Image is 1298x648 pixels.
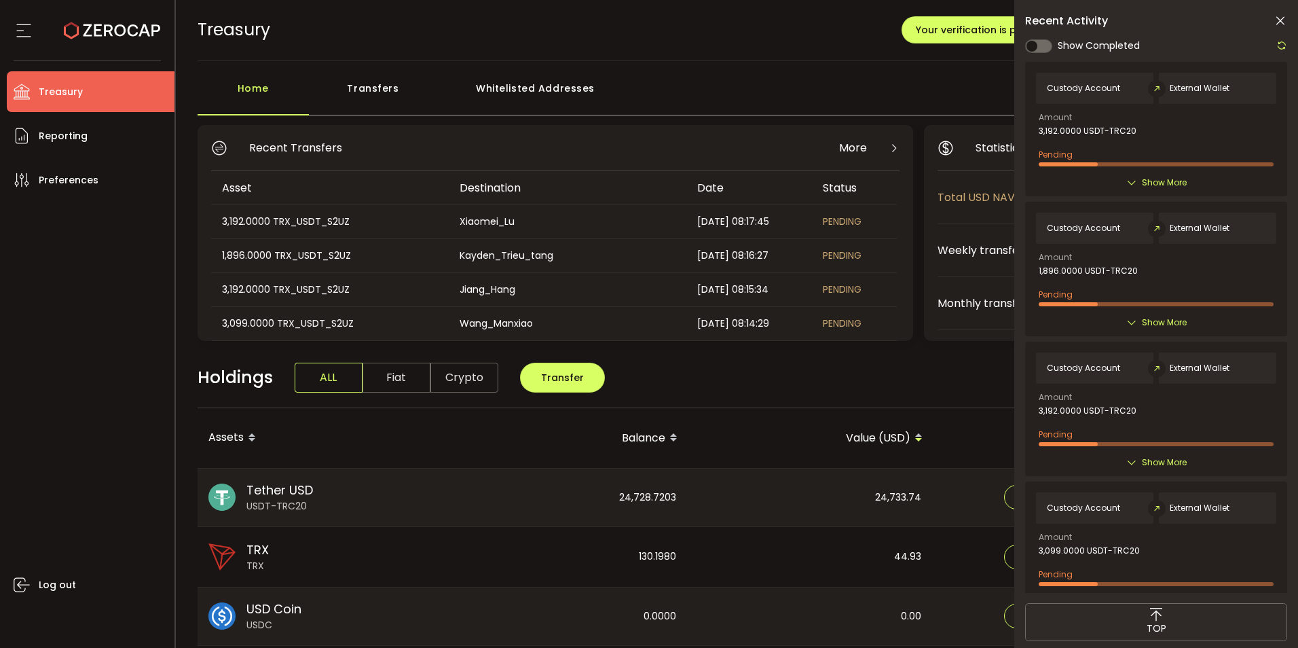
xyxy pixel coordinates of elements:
div: 130.1980 [443,527,687,587]
div: 1,896.0000 TRX_USDT_S2UZ [211,248,447,264]
span: Custody Account [1047,84,1120,93]
span: Show More [1142,316,1187,329]
div: Date [686,180,812,196]
span: External Wallet [1170,363,1229,373]
span: 1,896.0000 USDT-TRC20 [1039,266,1138,276]
span: External Wallet [1170,84,1229,93]
span: Recent Activity [1025,16,1108,26]
span: PENDING [823,283,861,296]
div: 24,728.7203 [443,469,687,527]
span: USDT-TRC20 [246,499,313,514]
span: 3,099.0000 USDT-TRC20 [1039,546,1140,556]
div: Xiaomei_Lu [449,214,685,230]
div: Whitelisted Addresses [438,75,633,115]
span: Fiat [363,363,430,393]
div: Assets [198,427,443,450]
div: Asset [211,180,449,196]
span: PENDING [823,249,861,262]
span: Treasury [39,82,83,102]
span: Show Completed [1058,39,1140,53]
span: Show More [1142,176,1187,190]
div: Home [198,75,309,115]
div: 24,733.74 [688,469,932,527]
div: 44.93 [688,527,932,587]
span: More [839,139,867,156]
button: Deposit [1004,545,1086,569]
span: Crypto [430,363,498,393]
span: USD Coin [246,600,301,618]
button: Transfer [520,363,605,393]
span: Pending [1039,289,1073,300]
span: PENDING [823,317,861,330]
div: Value (USD) [688,427,933,450]
span: Tether USD [246,481,313,499]
div: Balance [443,427,688,450]
span: Treasury [198,18,270,41]
div: Wang_Manxiao [449,316,685,331]
div: 3,192.0000 TRX_USDT_S2UZ [211,214,447,230]
div: Jiang_Hang [449,282,685,298]
img: trx_portfolio.png [208,543,236,571]
span: Pending [1039,429,1073,440]
span: Log out [39,575,76,595]
span: Recent Transfers [249,139,342,156]
span: PENDING [823,215,861,228]
iframe: Chat Widget [1140,501,1298,648]
button: Your verification is pending [902,16,1083,43]
span: 3,192.0000 USDT-TRC20 [1039,406,1136,416]
span: External Wallet [1170,223,1229,233]
span: Transfer [541,371,584,384]
div: Kayden_Trieu_tang [449,248,685,264]
span: Amount [1039,393,1072,401]
span: Amount [1039,113,1072,122]
span: Amount [1039,253,1072,262]
div: 0.0000 [443,588,687,646]
span: Reporting [39,126,88,146]
span: Statistics [976,139,1024,156]
div: Status [812,180,897,196]
span: Pending [1039,569,1073,580]
span: Monthly transfer volume [938,295,1213,312]
span: 3,192.0000 USDT-TRC20 [1039,126,1136,136]
button: Deposit [1004,485,1086,509]
span: ALL [295,363,363,393]
span: USDC [246,618,301,632]
div: Transfers [309,75,438,115]
span: Show More [1142,456,1187,469]
div: [DATE] 08:16:27 [686,248,812,264]
img: usdc_portfolio.svg [208,602,236,630]
div: 3,099.0000 TRX_USDT_S2UZ [211,316,447,331]
span: Amount [1039,533,1072,541]
div: [DATE] 08:14:29 [686,316,812,331]
span: Preferences [39,170,98,190]
button: Deposit [1004,604,1086,628]
span: TRX [246,541,269,559]
span: Pending [1039,149,1073,160]
span: Holdings [198,365,273,391]
span: Custody Account [1047,223,1120,233]
div: 0.00 [688,588,932,646]
div: [DATE] 08:15:34 [686,282,812,298]
span: Custody Account [1047,363,1120,373]
span: Weekly transfer volume [938,242,1234,259]
div: [DATE] 08:17:45 [686,214,812,230]
span: Custody Account [1047,503,1120,513]
div: Destination [449,180,686,196]
span: TRX [246,559,269,573]
span: Total USD NAV [938,189,1204,206]
span: Your verification is pending [916,25,1050,35]
img: usdt_portfolio.svg [208,484,236,511]
div: 3,192.0000 TRX_USDT_S2UZ [211,282,447,298]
